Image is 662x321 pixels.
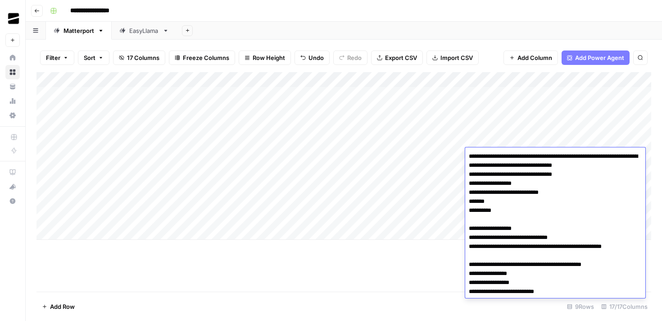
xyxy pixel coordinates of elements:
[127,53,159,62] span: 17 Columns
[5,194,20,208] button: Help + Support
[426,50,479,65] button: Import CSV
[440,53,473,62] span: Import CSV
[5,94,20,108] a: Usage
[295,50,330,65] button: Undo
[46,53,60,62] span: Filter
[333,50,367,65] button: Redo
[385,53,417,62] span: Export CSV
[5,165,20,179] a: AirOps Academy
[46,22,112,40] a: Matterport
[113,50,165,65] button: 17 Columns
[169,50,235,65] button: Freeze Columns
[347,53,362,62] span: Redo
[5,10,22,27] img: OGM Logo
[5,108,20,123] a: Settings
[253,53,285,62] span: Row Height
[517,53,552,62] span: Add Column
[308,53,324,62] span: Undo
[50,302,75,311] span: Add Row
[183,53,229,62] span: Freeze Columns
[239,50,291,65] button: Row Height
[5,65,20,79] a: Browse
[598,299,651,314] div: 17/17 Columns
[112,22,177,40] a: EasyLlama
[503,50,558,65] button: Add Column
[84,53,95,62] span: Sort
[6,180,19,193] div: What's new?
[129,26,159,35] div: EasyLlama
[36,299,80,314] button: Add Row
[371,50,423,65] button: Export CSV
[5,179,20,194] button: What's new?
[5,7,20,30] button: Workspace: OGM
[563,299,598,314] div: 9 Rows
[575,53,624,62] span: Add Power Agent
[562,50,630,65] button: Add Power Agent
[78,50,109,65] button: Sort
[40,50,74,65] button: Filter
[5,50,20,65] a: Home
[5,79,20,94] a: Your Data
[63,26,94,35] div: Matterport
